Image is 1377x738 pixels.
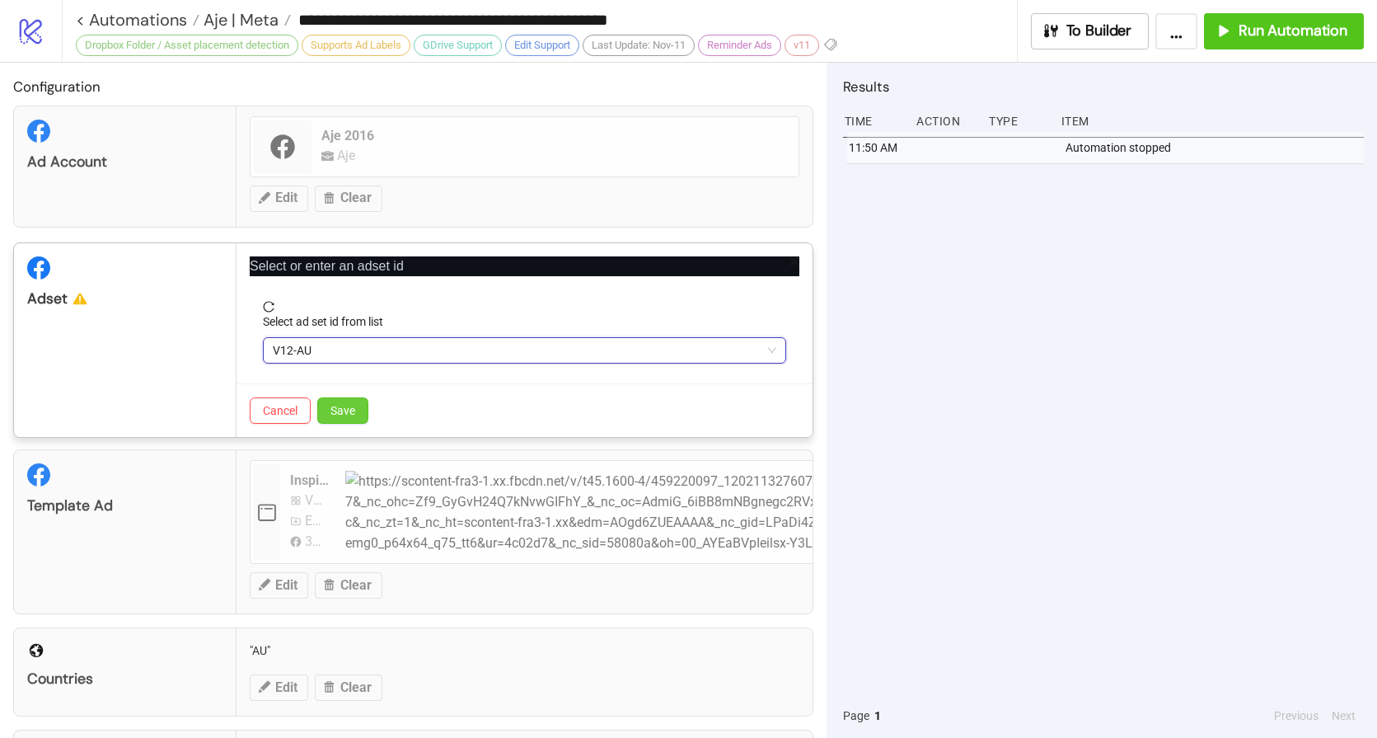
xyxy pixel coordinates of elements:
[915,106,976,137] div: Action
[199,9,279,31] span: Aje | Meta
[698,35,781,56] div: Reminder Ads
[789,256,800,267] span: close
[1155,13,1197,49] button: ...
[273,338,776,363] span: V12-AU
[1066,21,1132,40] span: To Builder
[250,397,311,424] button: Cancel
[13,76,813,97] h2: Configuration
[843,76,1364,97] h2: Results
[263,313,394,331] label: Select ad set id from list
[847,132,908,163] div: 11:50 AM
[302,35,410,56] div: Supports Ad Labels
[843,707,869,725] span: Page
[1327,707,1361,725] button: Next
[1204,13,1364,49] button: Run Automation
[263,301,786,313] span: reload
[76,35,298,56] div: Dropbox Folder / Asset placement detection
[317,397,368,424] button: Save
[1269,707,1323,725] button: Previous
[414,35,502,56] div: GDrive Support
[1031,13,1150,49] button: To Builder
[1060,106,1364,137] div: Item
[76,12,199,28] a: < Automations
[1239,21,1347,40] span: Run Automation
[250,256,799,276] p: Select or enter an adset id
[987,106,1048,137] div: Type
[869,707,886,725] button: 1
[583,35,695,56] div: Last Update: Nov-11
[263,404,297,417] span: Cancel
[199,12,291,28] a: Aje | Meta
[330,404,355,417] span: Save
[505,35,579,56] div: Edit Support
[785,35,819,56] div: v11
[1064,132,1368,163] div: Automation stopped
[843,106,904,137] div: Time
[27,289,222,308] div: Adset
